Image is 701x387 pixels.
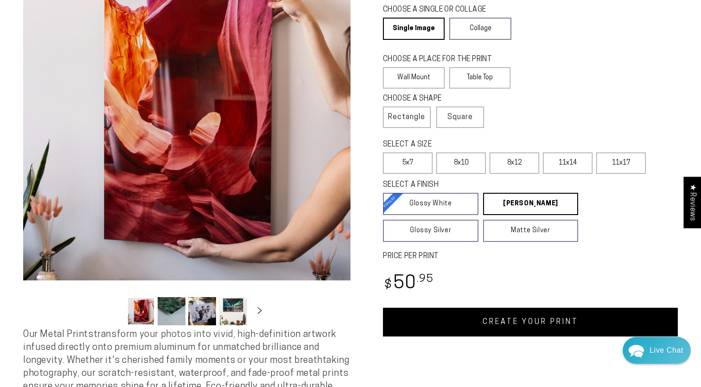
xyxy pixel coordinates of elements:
[388,112,425,123] span: Rectangle
[683,177,701,228] div: Click to open Judge.me floating reviews tab
[383,54,502,65] legend: CHOOSE A PLACE FOR THE PRINT
[623,337,691,364] div: Chat widget toggle
[383,94,475,104] legend: CHOOSE A SHAPE
[483,220,579,242] a: Matte Silver
[383,67,445,89] label: Wall Mount
[417,274,433,285] sup: .95
[127,297,155,325] button: Load image 1 in gallery view
[219,297,247,325] button: Load image 4 in gallery view
[449,18,511,40] a: Collage
[543,152,593,174] label: 11x14
[483,193,579,215] a: [PERSON_NAME]
[383,275,433,293] bdi: 50
[596,152,646,174] label: 11x17
[449,67,511,89] label: Table Top
[383,308,678,336] a: CREATE YOUR PRINT
[383,220,478,242] a: Glossy Silver
[158,297,185,325] button: Load image 2 in gallery view
[383,251,678,262] label: PRICE PER PRINT
[436,152,486,174] label: 8x10
[383,152,433,174] label: 5x7
[384,279,392,292] span: $
[249,301,270,321] button: Slide right
[447,112,473,123] span: Square
[104,301,124,321] button: Slide left
[383,5,503,15] legend: CHOOSE A SINGLE OR COLLAGE
[383,193,478,215] a: Glossy White
[490,152,539,174] label: 8x12
[383,180,556,190] legend: SELECT A FINISH
[383,140,556,150] legend: SELECT A SIZE
[188,297,216,325] button: Load image 3 in gallery view
[383,18,445,40] a: Single Image
[650,337,683,364] div: Contact Us Directly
